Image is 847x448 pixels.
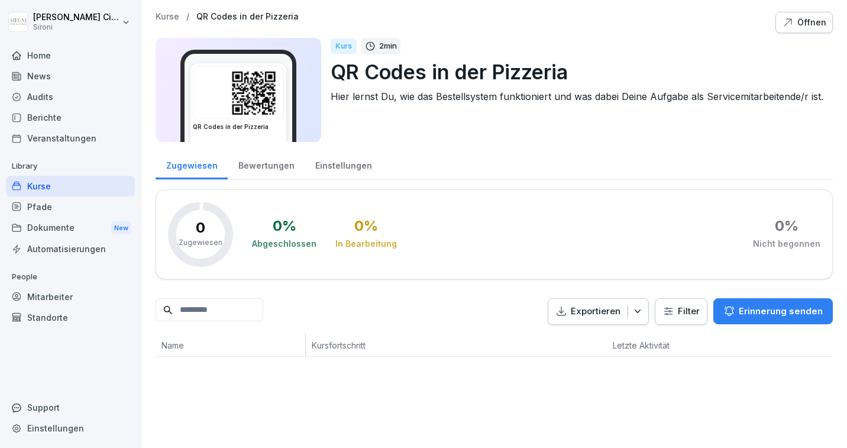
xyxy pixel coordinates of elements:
p: Exportieren [571,305,620,318]
p: QR Codes in der Pizzeria [331,57,823,87]
a: QR Codes in der Pizzeria [196,12,299,22]
a: News [6,66,135,86]
div: 0 % [354,219,378,233]
a: Pfade [6,196,135,217]
p: Erinnerung senden [739,305,823,318]
a: Bewertungen [228,149,305,179]
p: 0 [196,221,205,235]
a: DokumenteNew [6,217,135,239]
a: Zugewiesen [156,149,228,179]
button: Exportieren [548,298,649,325]
div: 0 % [775,219,798,233]
p: Letzte Aktivität [613,339,695,352]
div: Nicht begonnen [753,238,820,250]
div: Support [6,397,135,418]
div: Kurs [331,38,357,54]
a: Veranstaltungen [6,128,135,149]
div: 0 % [273,219,296,233]
div: New [111,221,131,235]
button: Filter [655,299,707,324]
p: Sironi [33,23,119,31]
div: Dokumente [6,217,135,239]
div: Öffnen [782,16,826,29]
div: Filter [662,305,700,317]
div: Abgeschlossen [252,238,316,250]
a: Mitarbeiter [6,286,135,307]
a: Einstellungen [305,149,382,179]
button: Öffnen [775,12,833,33]
p: Hier lernst Du, wie das Bestellsystem funktioniert und was dabei Deine Aufgabe als Servicemitarbe... [331,89,823,104]
p: 2 min [379,40,397,52]
a: Kurse [6,176,135,196]
a: Standorte [6,307,135,328]
p: People [6,267,135,286]
div: In Bearbeitung [335,238,397,250]
a: Kurse [156,12,179,22]
p: Zugewiesen [179,237,222,248]
a: Automatisierungen [6,238,135,259]
a: Home [6,45,135,66]
a: Berichte [6,107,135,128]
p: / [186,12,189,22]
p: Name [161,339,299,352]
p: [PERSON_NAME] Ciccarone [33,12,119,22]
p: Kursfortschritt [312,339,488,352]
button: Erinnerung senden [713,298,833,324]
p: Library [6,157,135,176]
img: lgfor0dbwcft9nw5cbiagph0.png [193,66,283,118]
a: Audits [6,86,135,107]
a: Einstellungen [6,418,135,439]
h3: QR Codes in der Pizzeria [193,123,284,131]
